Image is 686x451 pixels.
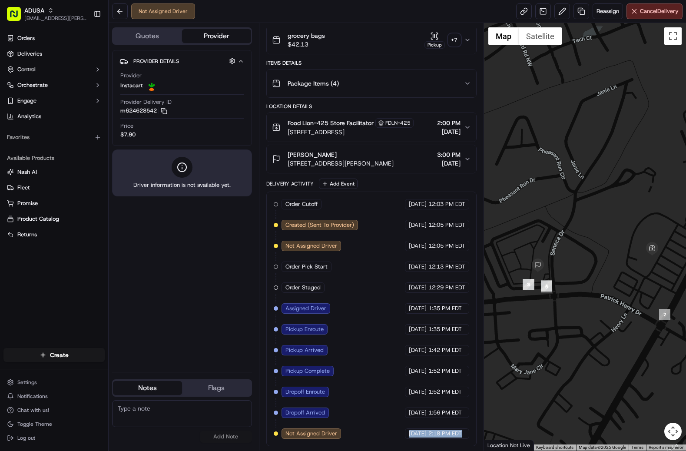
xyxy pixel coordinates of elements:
button: Show street map [488,27,519,45]
span: grocery bags [288,31,325,40]
button: Start new chat [148,86,158,96]
button: m624628542 [120,107,167,115]
a: Fleet [7,184,101,192]
span: Instacart [120,82,143,90]
div: Pickup [424,41,445,49]
span: Pickup Arrived [285,346,324,354]
div: 2 [659,309,670,320]
span: 2:00 PM [437,119,461,127]
span: [DATE] [409,430,427,438]
input: Got a question? Start typing here... [23,56,156,65]
span: Reassign [597,7,619,15]
span: Promise [17,199,38,207]
span: [PERSON_NAME] [288,150,337,159]
div: We're available if you need us! [30,92,110,99]
span: Settings [17,379,37,386]
button: Pickup+7 [424,32,461,49]
span: Food Lion-425 Store Facilitator [288,119,374,127]
span: Control [17,66,36,73]
span: Not Assigned Driver [285,242,337,250]
button: Show satellite imagery [519,27,562,45]
span: 12:13 PM EDT [428,263,465,271]
button: [PERSON_NAME][STREET_ADDRESS][PERSON_NAME]3:00 PM[DATE] [267,145,476,173]
span: Pylon [86,147,105,154]
button: Orchestrate [3,78,105,92]
button: Settings [3,376,105,388]
a: Open this area in Google Maps (opens a new window) [486,439,515,451]
div: Start new chat [30,83,143,92]
span: Created (Sent To Provider) [285,221,354,229]
span: Order Staged [285,284,321,292]
button: [EMAIL_ADDRESS][PERSON_NAME][DOMAIN_NAME] [24,15,86,22]
div: Location Details [266,103,477,110]
span: Package Items ( 4 ) [288,79,339,88]
span: 12:05 PM EDT [428,242,465,250]
span: Dropoff Enroute [285,388,325,396]
span: Chat with us! [17,407,49,414]
img: Nash [9,9,26,26]
button: Reassign [593,3,623,19]
img: profile_instacart_ahold_partner.png [146,80,157,91]
button: Control [3,63,105,76]
span: [STREET_ADDRESS][PERSON_NAME] [288,159,394,168]
span: 12:03 PM EDT [428,200,465,208]
a: 📗Knowledge Base [5,123,70,138]
span: 3:00 PM [437,150,461,159]
a: Promise [7,199,101,207]
div: 4 [523,279,534,290]
button: Nash AI [3,165,105,179]
span: Returns [17,231,37,239]
span: Engage [17,97,36,105]
span: [DATE] [409,284,427,292]
span: Dropoff Arrived [285,409,325,417]
span: [STREET_ADDRESS] [288,128,414,136]
button: Map camera controls [664,423,682,440]
span: [DATE] [437,159,461,168]
span: [DATE] [409,409,427,417]
span: Map data ©2025 Google [579,445,626,450]
span: 1:56 PM EDT [428,409,462,417]
span: [DATE] [437,127,461,136]
button: Promise [3,196,105,210]
button: Flags [182,381,251,395]
span: [DATE] [409,367,427,375]
div: Delivery Activity [266,180,314,187]
button: Engage [3,94,105,108]
span: Analytics [17,113,41,120]
button: Toggle Theme [3,418,105,430]
span: Nash AI [17,168,37,176]
div: Location Not Live [484,440,534,451]
button: Notes [113,381,182,395]
button: Create [3,348,105,362]
span: [DATE] [409,221,427,229]
span: [DATE] [409,346,427,354]
div: 💻 [73,127,80,134]
span: Order Cutoff [285,200,318,208]
div: 📗 [9,127,16,134]
span: Provider Details [133,58,179,65]
span: API Documentation [82,126,139,135]
span: ADUSA [24,6,44,15]
span: Provider Delivery ID [120,98,172,106]
span: Assigned Driver [285,305,326,312]
span: Product Catalog [17,215,59,223]
span: Provider [120,72,142,80]
span: Not Assigned Driver [285,430,337,438]
div: 6 [541,281,552,292]
button: Provider Details [119,54,245,68]
span: 2:18 PM EDT [428,430,462,438]
a: Nash AI [7,168,101,176]
button: Fleet [3,181,105,195]
span: [DATE] [409,200,427,208]
button: Package Items (4) [267,70,476,97]
span: Log out [17,434,35,441]
div: Available Products [3,151,105,165]
span: Driver information is not available yet. [133,181,231,189]
button: Add Event [319,179,358,189]
button: Pickup [424,32,445,49]
span: Orchestrate [17,81,48,89]
button: Keyboard shortcuts [536,444,573,451]
span: Price [120,122,133,130]
span: 1:35 PM EDT [428,325,462,333]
